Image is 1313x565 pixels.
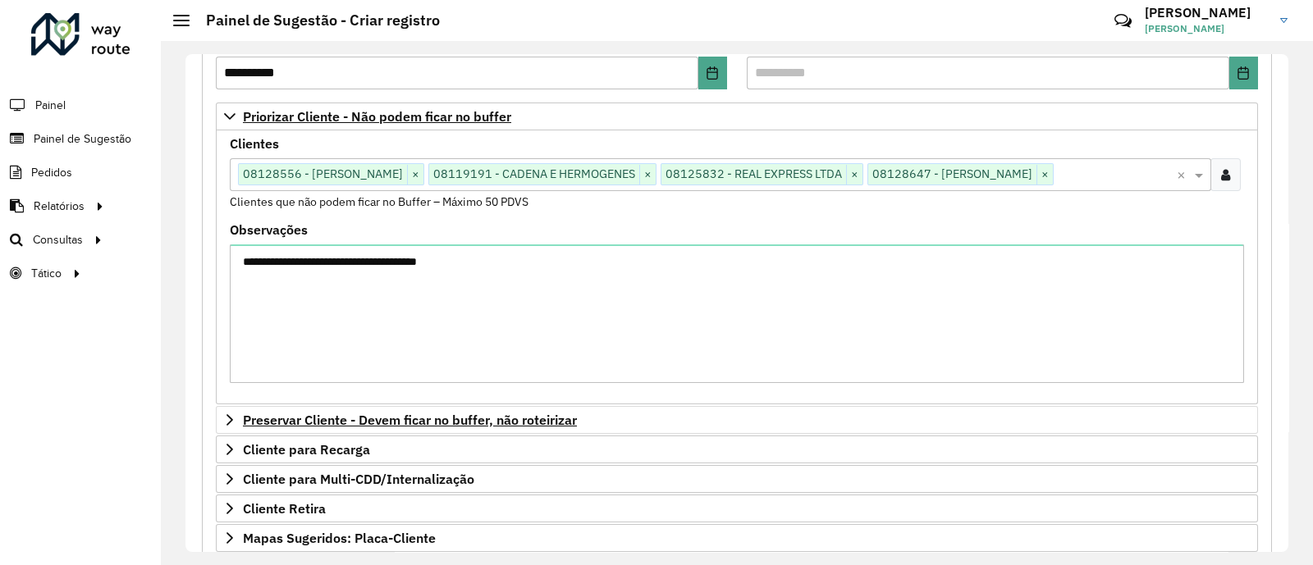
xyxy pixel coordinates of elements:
[429,164,639,184] span: 08119191 - CADENA E HERMOGENES
[243,110,511,123] span: Priorizar Cliente - Não podem ficar no buffer
[216,435,1258,463] a: Cliente para Recarga
[1229,57,1258,89] button: Choose Date
[230,220,308,239] label: Observações
[1145,21,1268,36] span: [PERSON_NAME]
[31,164,72,181] span: Pedidos
[216,465,1258,493] a: Cliente para Multi-CDD/Internalização
[239,164,407,184] span: 08128556 - [PERSON_NAME]
[33,231,83,248] span: Consultas
[243,443,370,456] span: Cliente para Recarga
[639,165,656,185] span: ×
[34,130,131,148] span: Painel de Sugestão
[230,134,279,153] label: Clientes
[216,406,1258,434] a: Preservar Cliente - Devem ficar no buffer, não roteirizar
[846,165,862,185] span: ×
[31,265,62,282] span: Tático
[1177,165,1191,185] span: Clear all
[216,103,1258,130] a: Priorizar Cliente - Não podem ficar no buffer
[243,472,474,485] span: Cliente para Multi-CDD/Internalização
[407,165,423,185] span: ×
[868,164,1036,184] span: 08128647 - [PERSON_NAME]
[190,11,440,30] h2: Painel de Sugestão - Criar registro
[230,194,528,209] small: Clientes que não podem ficar no Buffer – Máximo 50 PDVS
[34,198,85,215] span: Relatórios
[243,413,577,426] span: Preservar Cliente - Devem ficar no buffer, não roteirizar
[661,164,846,184] span: 08125832 - REAL EXPRESS LTDA
[1036,165,1053,185] span: ×
[243,531,436,544] span: Mapas Sugeridos: Placa-Cliente
[1145,5,1268,21] h3: [PERSON_NAME]
[216,524,1258,552] a: Mapas Sugeridos: Placa-Cliente
[216,494,1258,522] a: Cliente Retira
[698,57,727,89] button: Choose Date
[243,502,326,515] span: Cliente Retira
[216,130,1258,404] div: Priorizar Cliente - Não podem ficar no buffer
[35,97,66,114] span: Painel
[1105,3,1141,39] a: Contato Rápido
